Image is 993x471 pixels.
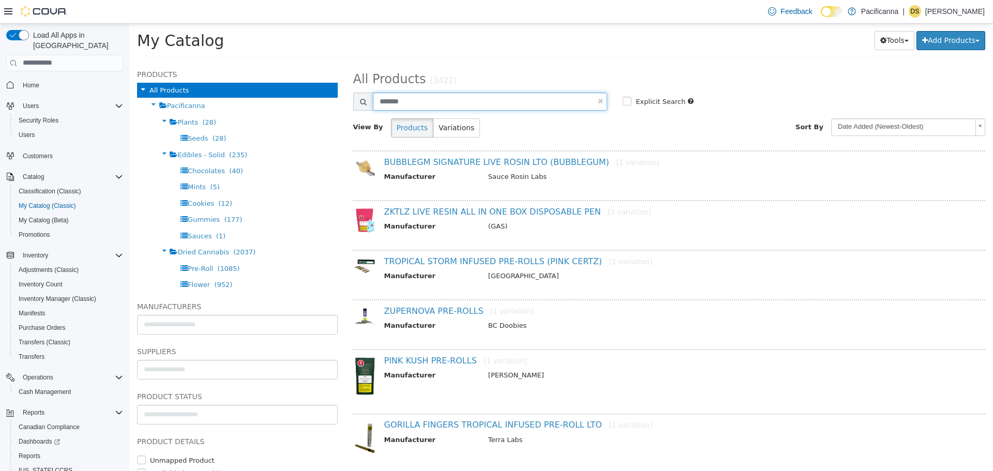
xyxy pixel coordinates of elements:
[351,411,833,424] td: Terra Labs
[10,385,127,399] button: Cash Management
[38,78,76,86] span: Pacificanna
[487,134,530,143] small: [1 variation]
[14,421,123,433] span: Canadian Compliance
[89,176,103,184] span: (12)
[10,306,127,321] button: Manifests
[23,81,39,89] span: Home
[8,412,208,424] h5: Product Details
[224,332,247,373] img: 150
[81,159,90,167] span: (5)
[224,134,247,153] img: 150
[10,292,127,306] button: Inventory Manager (Classic)
[8,277,208,289] h5: Manufacturers
[19,406,49,419] button: Reports
[224,397,247,432] img: 150
[19,324,66,332] span: Purchase Orders
[10,199,127,213] button: My Catalog (Classic)
[23,173,44,181] span: Catalog
[18,432,85,442] label: Unmapped Product
[2,99,127,113] button: Users
[255,282,404,292] a: ZUPERNOVA PRE-ROLLS[1 variation]
[14,278,67,291] a: Inventory Count
[14,229,54,241] a: Promotions
[909,5,921,18] div: Darren Saunders
[14,264,123,276] span: Adjustments (Classic)
[19,150,57,162] a: Customers
[14,386,75,398] a: Cash Management
[100,127,118,135] span: (235)
[19,371,123,384] span: Operations
[10,449,127,463] button: Reports
[14,351,123,363] span: Transfers
[14,114,63,127] a: Security Roles
[10,434,127,449] a: Dashboards
[745,7,785,26] button: Tools
[255,183,522,193] a: ZKTLZ LIVE RESIN ALL IN ONE BOX DISPOSABLE PEN[1 variation]
[19,231,50,239] span: Promotions
[23,373,53,382] span: Operations
[902,5,905,18] p: |
[780,6,812,17] span: Feedback
[255,233,523,242] a: TROPICAL STORM INFUSED PRE-ROLLS (PINK CERTZ)[1 variation]
[255,396,523,406] a: GORILLA FINGERS TROPICAL INFUSED PRE-ROLL LTO[1 variation]
[480,397,523,405] small: [1 variation]
[14,185,123,197] span: Classification (Classic)
[300,52,327,62] small: (3422)
[23,251,48,260] span: Inventory
[14,351,49,363] a: Transfers
[19,100,123,112] span: Users
[14,185,85,197] a: Classification (Classic)
[8,44,208,57] h5: Products
[8,8,95,26] span: My Catalog
[14,293,123,305] span: Inventory Manager (Classic)
[19,131,35,139] span: Users
[19,79,123,92] span: Home
[19,116,58,125] span: Security Roles
[14,450,44,462] a: Reports
[58,111,79,118] span: Seeds
[85,257,103,265] span: (952)
[19,338,70,346] span: Transfers (Classic)
[861,5,898,18] p: Pacificanna
[14,307,49,320] a: Manifests
[10,128,127,142] button: Users
[100,143,114,151] span: (40)
[10,350,127,364] button: Transfers
[10,277,127,292] button: Inventory Count
[10,213,127,227] button: My Catalog (Beta)
[14,278,123,291] span: Inventory Count
[2,370,127,385] button: Operations
[787,7,856,26] button: Add Products
[14,114,123,127] span: Security Roles
[478,184,522,192] small: [1 variation]
[19,187,81,195] span: Classification (Classic)
[58,159,77,167] span: Mints
[14,129,123,141] span: Users
[19,100,43,112] button: Users
[14,307,123,320] span: Manifests
[2,78,127,93] button: Home
[255,346,351,359] th: Manufacturer
[14,322,70,334] a: Purchase Orders
[95,192,113,200] span: (177)
[224,99,254,107] span: View By
[351,297,833,310] td: BC Doobies
[351,247,833,260] td: [GEOGRAPHIC_DATA]
[14,214,73,226] a: My Catalog (Beta)
[14,293,100,305] a: Inventory Manager (Classic)
[911,5,920,18] span: DS
[14,322,123,334] span: Purchase Orders
[14,200,123,212] span: My Catalog (Classic)
[73,95,87,102] span: (28)
[48,127,95,135] span: Edibles - Solid
[10,321,127,335] button: Purchase Orders
[702,95,856,112] a: Date Added (Newest-Oldest)
[58,143,96,151] span: Chocolates
[14,264,83,276] a: Adjustments (Classic)
[19,266,79,274] span: Adjustments (Classic)
[304,95,351,114] button: Variations
[224,283,247,302] img: 150
[2,405,127,420] button: Reports
[8,322,208,334] h5: Suppliers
